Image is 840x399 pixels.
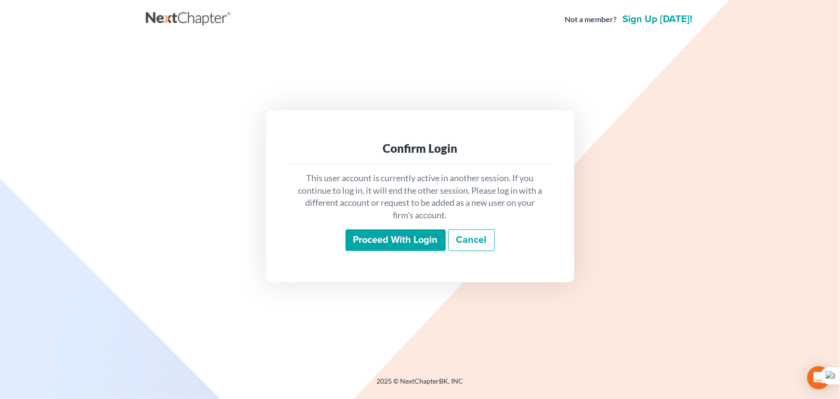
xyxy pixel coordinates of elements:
[346,229,446,252] input: Proceed with login
[297,141,543,156] div: Confirm Login
[621,14,695,24] a: Sign up [DATE]!
[448,229,495,252] a: Cancel
[807,366,830,389] div: Open Intercom Messenger
[565,14,617,25] strong: Not a member?
[146,376,695,394] div: 2025 © NextChapterBK, INC
[297,172,543,222] p: This user account is currently active in another session. If you continue to log in, it will end ...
